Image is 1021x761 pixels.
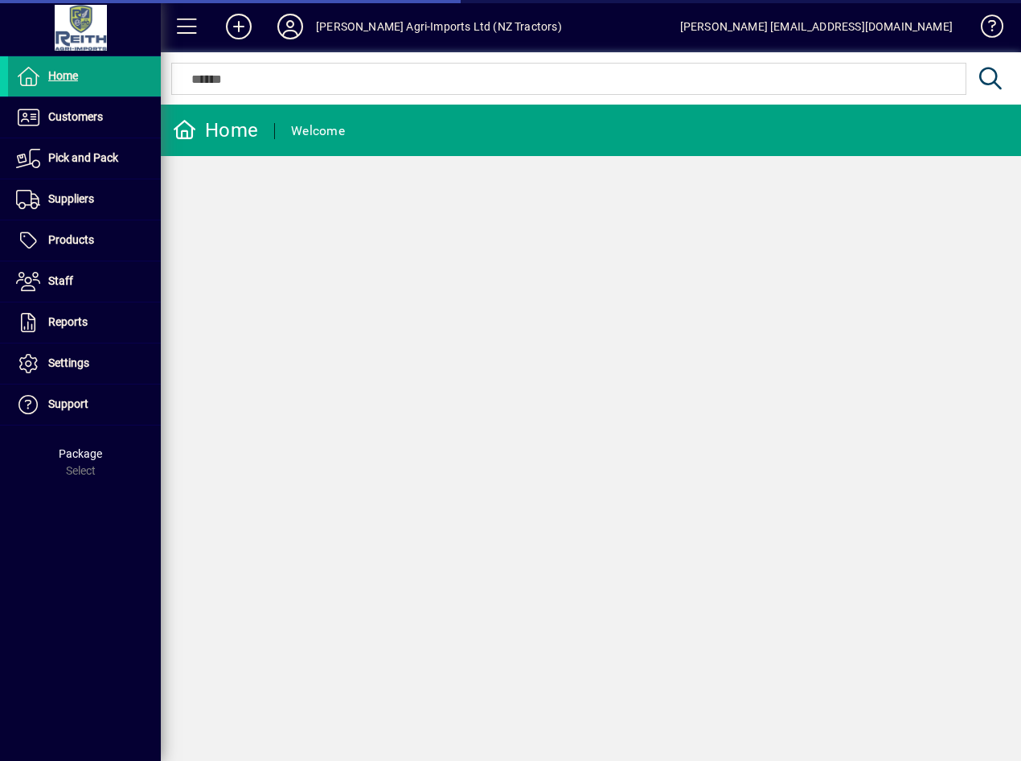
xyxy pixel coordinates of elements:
[8,261,161,302] a: Staff
[8,97,161,138] a: Customers
[8,343,161,384] a: Settings
[173,117,258,143] div: Home
[48,356,89,369] span: Settings
[8,302,161,343] a: Reports
[48,397,88,410] span: Support
[264,12,316,41] button: Profile
[48,69,78,82] span: Home
[48,315,88,328] span: Reports
[213,12,264,41] button: Add
[48,274,73,287] span: Staff
[59,447,102,460] span: Package
[48,233,94,246] span: Products
[48,151,118,164] span: Pick and Pack
[48,110,103,123] span: Customers
[316,14,562,39] div: [PERSON_NAME] Agri-Imports Ltd (NZ Tractors)
[48,192,94,205] span: Suppliers
[8,220,161,261] a: Products
[8,385,161,425] a: Support
[291,118,345,144] div: Welcome
[8,179,161,220] a: Suppliers
[8,138,161,179] a: Pick and Pack
[680,14,953,39] div: [PERSON_NAME] [EMAIL_ADDRESS][DOMAIN_NAME]
[969,3,1001,56] a: Knowledge Base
